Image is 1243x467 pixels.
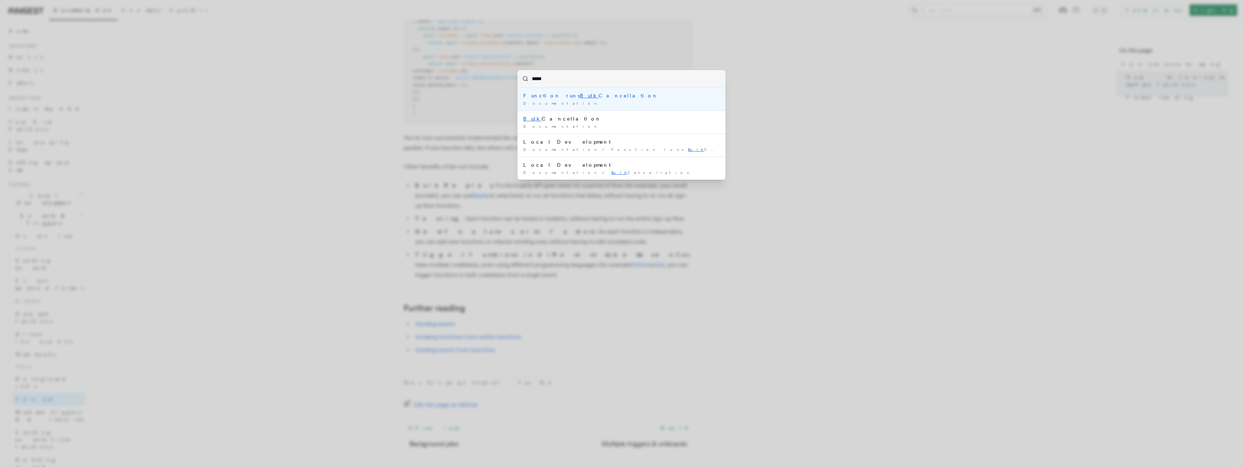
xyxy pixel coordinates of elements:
[602,147,608,152] span: /
[523,161,720,169] div: Local Development
[523,170,599,175] span: Documentation
[523,138,720,145] div: Local Development
[611,170,627,175] mark: Bulk
[688,147,704,152] mark: Bulk
[611,170,692,175] span: Cancellation
[523,147,599,152] span: Documentation
[611,147,769,152] span: Function runs Cancellation
[580,93,598,99] mark: Bulk
[523,92,720,99] div: Function runs Cancellation
[602,170,608,175] span: /
[523,116,542,122] mark: Bulk
[523,115,720,122] div: Cancellation
[523,101,599,105] span: Documentation
[523,124,599,128] span: Documentation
